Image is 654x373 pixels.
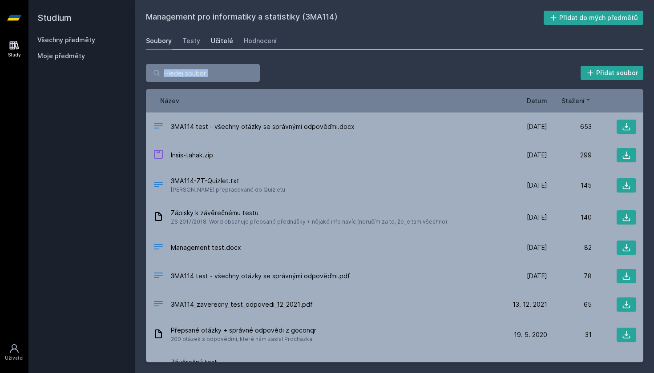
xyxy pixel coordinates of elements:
[244,36,277,45] div: Hodnocení
[37,36,95,44] a: Všechny předměty
[514,330,547,339] span: 19. 5. 2020
[527,243,547,252] span: [DATE]
[182,32,200,50] a: Testy
[171,358,499,367] span: Závěrečný test
[547,213,592,222] div: 140
[171,176,285,185] span: 3MA114-ZT-Quizlet.txt
[146,11,544,25] h2: Management pro informatiky a statistiky (3MA114)
[171,122,355,131] span: 3MA114 test - všechny otázky se správnými odpověďmi.docx
[211,32,233,50] a: Učitelé
[581,66,644,80] button: Přidat soubor
[2,339,27,366] a: Uživatel
[182,36,200,45] div: Testy
[561,96,585,105] span: Stažení
[171,326,316,335] span: Přepsané otázky + správné odpovědi z goconqr
[160,96,179,105] button: Název
[527,213,547,222] span: [DATE]
[171,243,241,252] span: Management test.docx
[146,32,172,50] a: Soubory
[513,300,547,309] span: 13. 12. 2021
[547,181,592,190] div: 145
[171,217,447,226] span: ZS 2017/2018; Word obsahuje přepsané přednášky + nějaké info navíc (neručím za to, že je tam všec...
[527,122,547,131] span: [DATE]
[547,151,592,160] div: 299
[2,36,27,63] a: Study
[547,243,592,252] div: 82
[171,272,350,281] span: 3MA114 test - všechny otázky se správnými odpověďmi.pdf
[211,36,233,45] div: Učitelé
[153,179,164,192] div: TXT
[547,272,592,281] div: 78
[527,151,547,160] span: [DATE]
[146,64,260,82] input: Hledej soubor
[244,32,277,50] a: Hodnocení
[527,96,547,105] button: Datum
[527,181,547,190] span: [DATE]
[171,209,447,217] span: Zápisky k závěrečnému testu
[561,96,592,105] button: Stažení
[153,149,164,162] div: ZIP
[153,298,164,311] div: PDF
[153,270,164,283] div: PDF
[171,335,316,344] span: 200 otázek s odpověďmi, které nám zaslal Procházka
[544,11,644,25] button: Přidat do mých předmětů
[547,300,592,309] div: 65
[171,185,285,194] span: [PERSON_NAME] přepracované do Quizletu
[547,122,592,131] div: 653
[153,241,164,254] div: DOCX
[153,120,164,133] div: DOCX
[146,36,172,45] div: Soubory
[171,300,313,309] span: 3MA114_zaverecny_test_odpovedi_12_2021.pdf
[5,355,24,361] div: Uživatel
[171,151,213,160] span: Insis-tahak.zip
[8,52,21,58] div: Study
[547,330,592,339] div: 31
[527,272,547,281] span: [DATE]
[37,52,85,60] span: Moje předměty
